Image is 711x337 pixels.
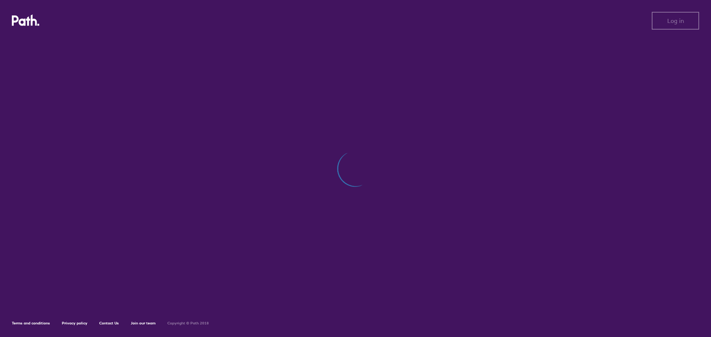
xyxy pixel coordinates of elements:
a: Join our team [131,321,156,326]
button: Log in [652,12,699,30]
span: Log in [667,17,684,24]
h6: Copyright © Path 2018 [167,321,209,326]
a: Contact Us [99,321,119,326]
a: Terms and conditions [12,321,50,326]
a: Privacy policy [62,321,87,326]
